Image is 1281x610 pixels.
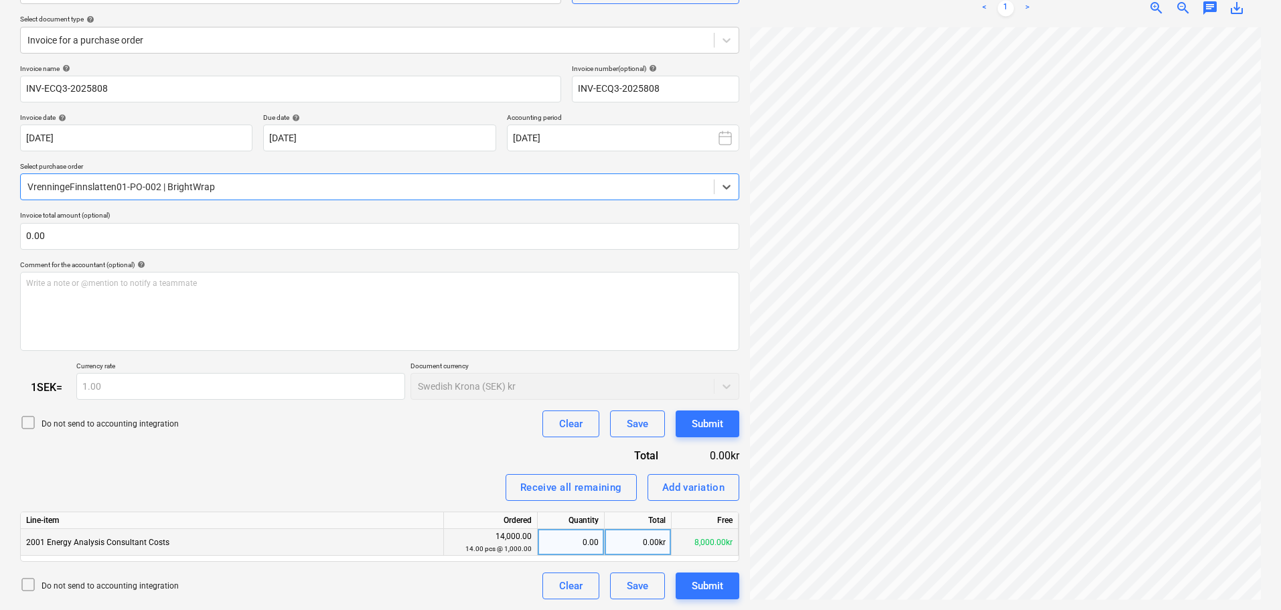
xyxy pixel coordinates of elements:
[672,529,739,556] div: 8,000.00kr
[42,581,179,592] p: Do not send to accounting integration
[676,410,739,437] button: Submit
[465,545,532,552] small: 14.00 pcs @ 1,000.00
[20,260,739,269] div: Comment for the accountant (optional)
[543,529,599,556] div: 0.00
[520,479,622,496] div: Receive all remaining
[692,415,723,433] div: Submit
[572,64,739,73] div: Invoice number (optional)
[444,512,538,529] div: Ordered
[263,125,496,151] input: Due date not specified
[42,418,179,430] p: Do not send to accounting integration
[676,573,739,599] button: Submit
[538,512,605,529] div: Quantity
[646,64,657,72] span: help
[605,512,672,529] div: Total
[84,15,94,23] span: help
[20,223,739,250] input: Invoice total amount (optional)
[449,530,532,555] div: 14,000.00
[263,113,496,122] div: Due date
[20,113,252,122] div: Invoice date
[56,114,66,122] span: help
[672,512,739,529] div: Free
[20,125,252,151] input: Invoice date not specified
[507,113,739,125] p: Accounting period
[610,410,665,437] button: Save
[559,577,583,595] div: Clear
[26,538,169,547] span: 2001 Energy Analysis Consultant Costs
[692,577,723,595] div: Submit
[410,362,739,373] p: Document currency
[627,577,648,595] div: Save
[648,474,740,501] button: Add variation
[21,512,444,529] div: Line-item
[135,260,145,269] span: help
[572,76,739,102] input: Invoice number
[76,362,405,373] p: Currency rate
[506,474,637,501] button: Receive all remaining
[20,64,561,73] div: Invoice name
[20,211,739,222] p: Invoice total amount (optional)
[542,410,599,437] button: Clear
[1214,546,1281,610] iframe: Chat Widget
[507,125,739,151] button: [DATE]
[289,114,300,122] span: help
[680,448,739,463] div: 0.00kr
[559,415,583,433] div: Clear
[565,448,680,463] div: Total
[542,573,599,599] button: Clear
[20,162,739,173] p: Select purchase order
[662,479,725,496] div: Add variation
[627,415,648,433] div: Save
[610,573,665,599] button: Save
[20,15,739,23] div: Select document type
[20,381,76,394] div: 1 SEK =
[605,529,672,556] div: 0.00kr
[20,76,561,102] input: Invoice name
[60,64,70,72] span: help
